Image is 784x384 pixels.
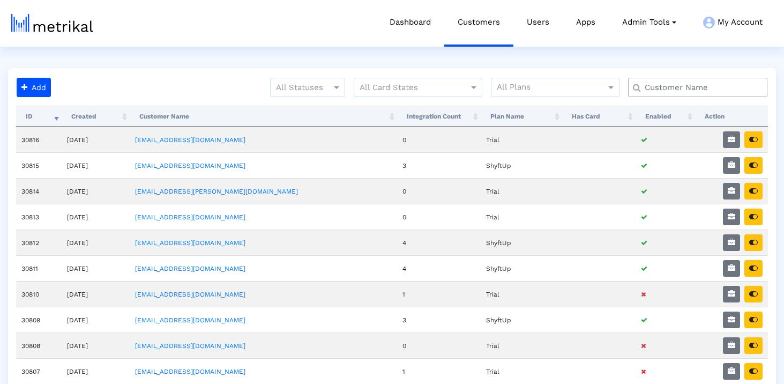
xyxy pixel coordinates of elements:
th: Customer Name: activate to sort column ascending [130,106,397,127]
a: [EMAIL_ADDRESS][DOMAIN_NAME] [135,291,245,298]
a: [EMAIL_ADDRESS][DOMAIN_NAME] [135,162,245,169]
td: [DATE] [62,204,130,230]
th: Integration Count: activate to sort column ascending [397,106,481,127]
th: Has Card: activate to sort column ascending [562,106,636,127]
a: [EMAIL_ADDRESS][DOMAIN_NAME] [135,213,245,221]
td: ShyftUp [481,152,562,178]
td: Trial [481,358,562,384]
a: [EMAIL_ADDRESS][DOMAIN_NAME] [135,316,245,324]
th: Plan Name: activate to sort column ascending [481,106,562,127]
td: 3 [397,152,481,178]
td: 0 [397,127,481,152]
a: [EMAIL_ADDRESS][PERSON_NAME][DOMAIN_NAME] [135,188,298,195]
td: 0 [397,204,481,230]
th: Action [695,106,768,127]
td: [DATE] [62,333,130,358]
td: 1 [397,281,481,307]
td: 30811 [16,255,62,281]
td: [DATE] [62,358,130,384]
td: 4 [397,230,481,255]
input: All Card States [360,81,457,95]
td: Trial [481,127,562,152]
td: ShyftUp [481,255,562,281]
a: [EMAIL_ADDRESS][DOMAIN_NAME] [135,265,245,272]
button: Add [17,78,51,97]
td: 30808 [16,333,62,358]
td: 30807 [16,358,62,384]
td: [DATE] [62,281,130,307]
td: ShyftUp [481,307,562,333]
td: [DATE] [62,230,130,255]
td: 0 [397,178,481,204]
td: Trial [481,204,562,230]
td: 3 [397,307,481,333]
img: metrical-logo-light.png [11,14,93,32]
td: [DATE] [62,307,130,333]
input: Customer Name [637,82,763,93]
td: [DATE] [62,255,130,281]
td: 30814 [16,178,62,204]
a: [EMAIL_ADDRESS][DOMAIN_NAME] [135,368,245,375]
a: [EMAIL_ADDRESS][DOMAIN_NAME] [135,342,245,350]
td: 30812 [16,230,62,255]
td: 30810 [16,281,62,307]
td: 30813 [16,204,62,230]
td: 0 [397,333,481,358]
th: ID: activate to sort column ascending [16,106,62,127]
td: 4 [397,255,481,281]
td: Trial [481,333,562,358]
td: 30815 [16,152,62,178]
td: 30816 [16,127,62,152]
a: [EMAIL_ADDRESS][DOMAIN_NAME] [135,239,245,247]
td: [DATE] [62,127,130,152]
td: Trial [481,281,562,307]
td: 1 [397,358,481,384]
img: my-account-menu-icon.png [703,17,715,28]
th: Created: activate to sort column ascending [62,106,130,127]
td: 30809 [16,307,62,333]
a: [EMAIL_ADDRESS][DOMAIN_NAME] [135,136,245,144]
td: [DATE] [62,178,130,204]
input: All Plans [497,81,608,95]
th: Enabled: activate to sort column ascending [636,106,695,127]
td: [DATE] [62,152,130,178]
td: Trial [481,178,562,204]
td: ShyftUp [481,230,562,255]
